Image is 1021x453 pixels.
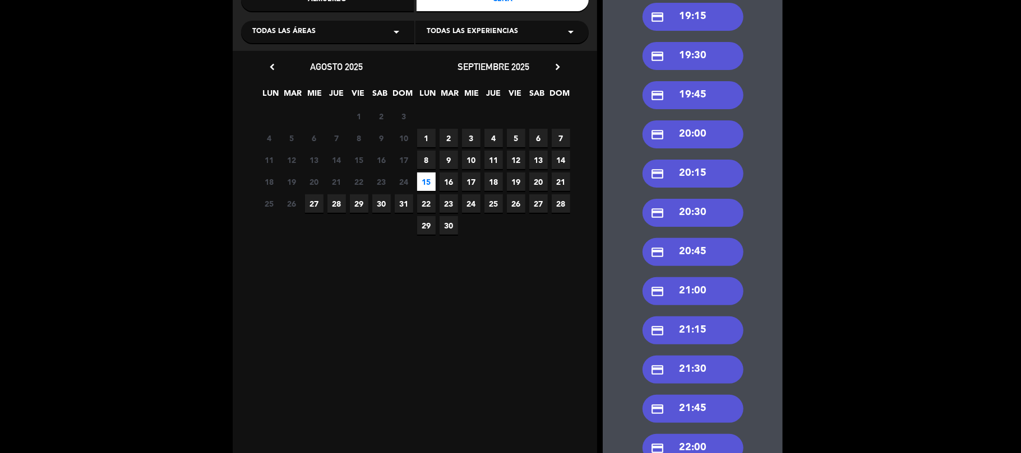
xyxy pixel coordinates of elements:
i: chevron_right [552,61,563,73]
span: 20 [305,172,324,191]
span: 2 [372,107,391,125]
div: 21:00 [643,277,743,305]
span: 9 [440,151,458,169]
span: 29 [417,216,436,235]
span: LUN [262,87,280,105]
span: 16 [440,172,458,191]
span: 12 [283,151,301,169]
span: 22 [350,172,368,191]
span: DOM [393,87,412,105]
span: 30 [440,216,458,235]
i: arrow_drop_down [564,25,578,39]
span: 27 [529,194,548,213]
span: 19 [507,172,525,191]
span: 24 [462,194,481,213]
span: 15 [350,151,368,169]
i: credit_card [651,245,665,259]
i: credit_card [651,49,665,63]
div: 21:15 [643,316,743,344]
span: JUE [484,87,503,105]
div: 19:30 [643,42,743,70]
span: 4 [484,129,503,147]
i: credit_card [651,88,665,102]
span: 1 [417,129,436,147]
span: 26 [283,194,301,213]
i: credit_card [651,10,665,24]
span: 5 [283,129,301,147]
span: 13 [305,151,324,169]
span: 5 [507,129,525,147]
span: septiembre 2025 [458,61,529,72]
span: 30 [372,194,391,213]
span: Todas las experiencias [427,26,518,38]
span: 25 [260,194,279,213]
div: 19:15 [643,3,743,31]
span: 14 [327,151,346,169]
div: 20:30 [643,199,743,227]
span: VIE [349,87,368,105]
span: 15 [417,172,436,191]
span: 11 [260,151,279,169]
span: 11 [484,151,503,169]
span: 31 [395,194,413,213]
span: 7 [552,129,570,147]
span: VIE [506,87,525,105]
span: 26 [507,194,525,213]
span: 18 [260,172,279,191]
span: 10 [462,151,481,169]
span: LUN [419,87,437,105]
span: 3 [462,129,481,147]
span: Todas las áreas [252,26,316,38]
span: 13 [529,151,548,169]
span: 6 [305,129,324,147]
span: MAR [284,87,302,105]
span: 17 [462,172,481,191]
span: 22 [417,194,436,213]
i: arrow_drop_down [390,25,403,39]
span: 21 [327,172,346,191]
span: 8 [417,151,436,169]
div: 21:45 [643,395,743,423]
i: credit_card [651,167,665,181]
i: chevron_left [266,61,278,73]
div: 20:45 [643,238,743,266]
div: 20:00 [643,120,743,148]
span: 21 [552,172,570,191]
span: 29 [350,194,368,213]
span: 12 [507,151,525,169]
i: credit_card [651,206,665,220]
span: SAB [371,87,390,105]
div: 20:15 [643,160,743,188]
span: 20 [529,172,548,191]
span: 28 [327,194,346,213]
span: 18 [484,172,503,191]
span: agosto 2025 [310,61,363,72]
span: MIE [463,87,481,105]
span: 16 [372,151,391,169]
i: credit_card [651,363,665,377]
span: 1 [350,107,368,125]
span: SAB [528,87,547,105]
span: 4 [260,129,279,147]
span: 19 [283,172,301,191]
span: MAR [441,87,459,105]
div: 21:30 [643,356,743,384]
i: credit_card [651,402,665,416]
span: 25 [484,194,503,213]
span: 8 [350,129,368,147]
i: credit_card [651,324,665,338]
span: 7 [327,129,346,147]
i: credit_card [651,284,665,298]
span: 23 [372,172,391,191]
span: 17 [395,151,413,169]
span: MIE [306,87,324,105]
span: 23 [440,194,458,213]
span: 3 [395,107,413,125]
span: 2 [440,129,458,147]
span: 28 [552,194,570,213]
div: 19:45 [643,81,743,109]
span: 10 [395,129,413,147]
span: JUE [327,87,346,105]
span: 27 [305,194,324,213]
span: 14 [552,151,570,169]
